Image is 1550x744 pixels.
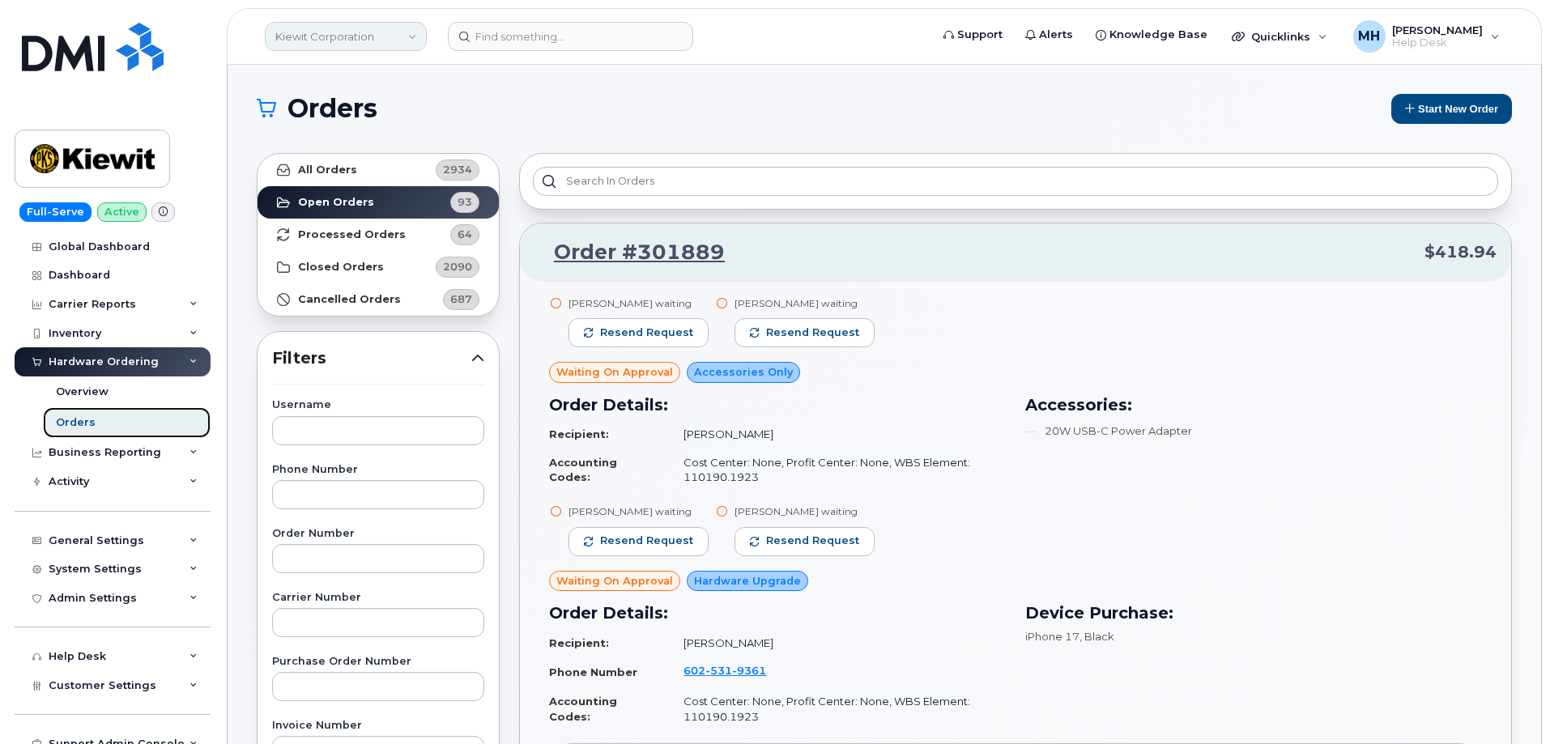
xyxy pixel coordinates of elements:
span: Resend request [600,325,693,340]
span: Resend request [766,534,859,548]
a: Cancelled Orders687 [258,283,499,316]
td: Cost Center: None, Profit Center: None, WBS Element: 110190.1923 [669,449,1006,491]
span: 93 [458,194,472,210]
span: Resend request [600,534,693,548]
span: Resend request [766,325,859,340]
strong: Accounting Codes: [549,456,617,484]
h3: Order Details: [549,601,1006,625]
h3: Accessories: [1025,393,1482,417]
input: Search in orders [533,167,1498,196]
span: Waiting On Approval [556,364,673,380]
strong: Cancelled Orders [298,293,401,306]
label: Order Number [272,529,484,539]
iframe: Messenger Launcher [1480,674,1538,732]
a: Processed Orders64 [258,219,499,251]
span: 602 [683,664,766,677]
span: Hardware Upgrade [694,573,801,589]
span: Filters [272,346,471,370]
strong: Phone Number [549,665,637,678]
td: [PERSON_NAME] [669,629,1006,657]
div: [PERSON_NAME] waiting [735,296,875,310]
strong: Processed Orders [298,228,406,241]
button: Resend request [568,318,709,347]
span: Accessories Only [694,364,793,380]
a: Order #301889 [534,238,725,267]
span: 2934 [443,162,472,177]
strong: Accounting Codes: [549,695,617,723]
button: Resend request [735,318,875,347]
strong: Closed Orders [298,261,384,274]
span: Waiting On Approval [556,573,673,589]
label: Phone Number [272,465,484,475]
span: iPhone 17 [1025,630,1079,643]
label: Purchase Order Number [272,657,484,667]
h3: Device Purchase: [1025,601,1482,625]
li: 20W USB-C Power Adapter [1025,423,1482,439]
h3: Order Details: [549,393,1006,417]
span: 2090 [443,259,472,274]
div: [PERSON_NAME] waiting [735,504,875,518]
td: Cost Center: None, Profit Center: None, WBS Element: 110190.1923 [669,687,1006,730]
span: , Black [1079,630,1114,643]
a: All Orders2934 [258,154,499,186]
span: 531 [705,664,732,677]
button: Start New Order [1391,94,1512,124]
label: Username [272,400,484,410]
a: Open Orders93 [258,186,499,219]
span: $418.94 [1424,240,1497,264]
strong: Recipient: [549,427,609,440]
label: Invoice Number [272,721,484,731]
div: [PERSON_NAME] waiting [568,296,709,310]
span: 9361 [732,664,766,677]
a: Closed Orders2090 [258,251,499,283]
strong: Recipient: [549,636,609,649]
strong: All Orders [298,164,357,176]
label: Carrier Number [272,593,484,603]
span: Orders [287,96,377,121]
td: [PERSON_NAME] [669,420,1006,449]
strong: Open Orders [298,196,374,209]
span: 687 [450,291,472,307]
button: Resend request [735,527,875,556]
span: 64 [458,227,472,242]
button: Resend request [568,527,709,556]
a: 6025319361 [683,664,786,677]
div: [PERSON_NAME] waiting [568,504,709,518]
